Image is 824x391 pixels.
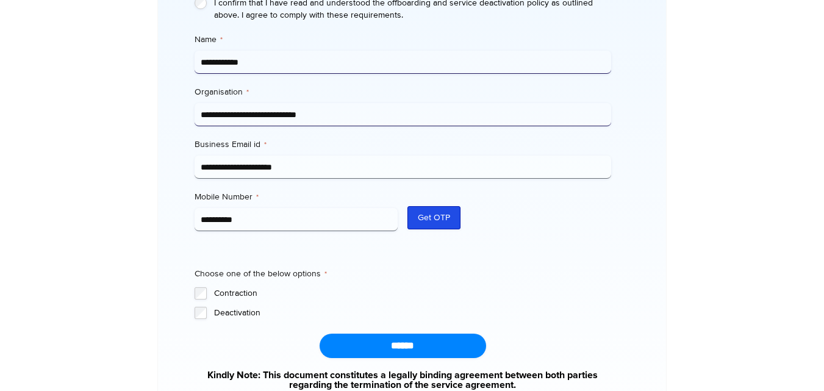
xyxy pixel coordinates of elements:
[195,138,611,151] label: Business Email id
[195,268,327,280] legend: Choose one of the below options
[195,370,611,390] a: Kindly Note: This document constitutes a legally binding agreement between both parties regarding...
[214,307,611,319] label: Deactivation
[195,34,611,46] label: Name
[214,287,611,300] label: Contraction
[195,191,398,203] label: Mobile Number
[407,206,460,229] button: Get OTP
[195,86,611,98] label: Organisation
